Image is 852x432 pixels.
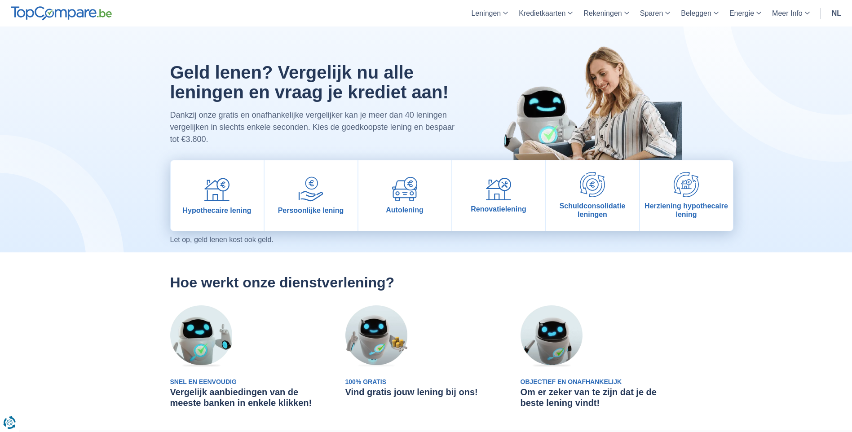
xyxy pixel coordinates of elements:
img: Snel en eenvoudig [170,305,232,367]
span: Objectief en onafhankelijk [521,378,622,385]
span: Hypothecaire lening [183,206,252,215]
a: Schuldconsolidatie leningen [546,160,639,231]
a: Autolening [358,160,451,231]
a: Renovatielening [452,160,545,231]
span: Schuldconsolidatie leningen [550,202,636,219]
h3: Om er zeker van te zijn dat je de beste lening vindt! [521,387,682,408]
img: Schuldconsolidatie leningen [580,172,605,197]
span: 100% gratis [345,378,387,385]
span: Persoonlijke lening [278,206,344,215]
img: Renovatielening [486,178,511,201]
img: Autolening [392,177,417,201]
img: 100% gratis [345,305,407,367]
img: Herziening hypothecaire lening [674,172,699,197]
a: Hypothecaire lening [171,160,264,231]
img: image-hero [485,26,682,199]
a: Herziening hypothecaire lening [640,160,733,231]
h1: Geld lenen? Vergelijk nu alle leningen en vraag je krediet aan! [170,62,464,102]
p: Dankzij onze gratis en onafhankelijke vergelijker kan je meer dan 40 leningen vergelijken in slec... [170,109,464,145]
a: Persoonlijke lening [265,160,358,231]
span: Renovatielening [471,205,526,213]
span: Herziening hypothecaire lening [644,202,729,219]
span: Snel en eenvoudig [170,378,237,385]
span: Autolening [386,206,424,214]
h3: Vergelijk aanbiedingen van de meeste banken in enkele klikken! [170,387,332,408]
h2: Hoe werkt onze dienstverlening? [170,274,682,291]
img: Persoonlijke lening [298,176,323,202]
img: Hypothecaire lening [204,176,230,202]
img: Objectief en onafhankelijk [521,305,583,367]
img: TopCompare [11,6,112,21]
h3: Vind gratis jouw lening bij ons! [345,387,507,397]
